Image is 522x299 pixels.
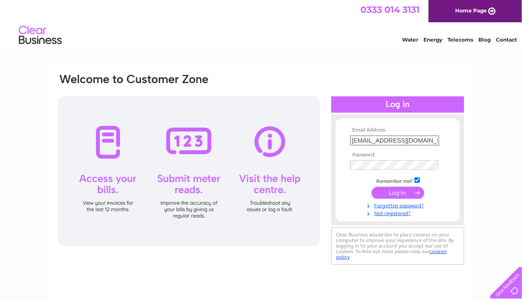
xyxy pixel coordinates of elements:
a: Not registered? [350,209,447,217]
a: Telecoms [447,36,473,43]
a: 0333 014 3131 [360,4,420,15]
td: Remember me? [348,176,447,185]
th: Email Address: [348,127,447,133]
a: Contact [496,36,517,43]
a: Water [402,36,418,43]
img: logo.png [18,22,62,48]
a: Energy [423,36,442,43]
div: Clear Business is a trading name of Verastar Limited (registered in [GEOGRAPHIC_DATA] No. 3667643... [59,5,464,42]
a: cookies policy [336,248,447,260]
input: Submit [372,187,424,199]
div: Clear Business would like to place cookies on your computer to improve your experience of the sit... [331,227,464,265]
th: Password: [348,152,447,158]
a: Blog [478,36,491,43]
a: Forgotten password? [350,201,447,209]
